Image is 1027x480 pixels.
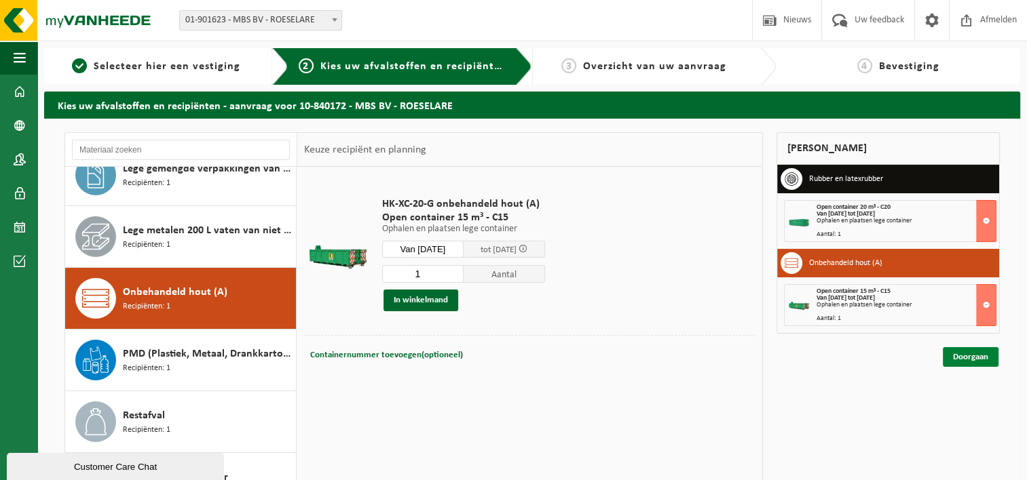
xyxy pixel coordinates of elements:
span: Selecteer hier een vestiging [94,61,240,72]
input: Materiaal zoeken [72,140,290,160]
span: 4 [857,58,872,73]
button: Lege metalen 200 L vaten van niet gevaarlijke producten Recipiënten: 1 [65,206,297,268]
span: HK-XC-20-G onbehandeld hout (A) [382,197,545,211]
span: Aantal [464,265,545,283]
strong: Van [DATE] tot [DATE] [817,210,875,218]
div: Aantal: 1 [817,231,996,238]
button: Containernummer toevoegen(optioneel) [309,346,464,365]
span: 1 [72,58,87,73]
span: 2 [299,58,314,73]
button: Onbehandeld hout (A) Recipiënten: 1 [65,268,297,329]
div: Ophalen en plaatsen lege container [817,218,996,224]
span: Recipiënten: 1 [123,177,170,190]
a: Doorgaan [943,347,998,367]
span: Overzicht van uw aanvraag [583,61,726,72]
iframe: chat widget [7,450,227,480]
h3: Rubber en latexrubber [809,168,883,190]
span: PMD (Plastiek, Metaal, Drankkartons) (bedrijven) [123,346,293,362]
span: Open container 20 m³ - C20 [817,203,891,211]
span: Containernummer toevoegen(optioneel) [310,351,463,359]
span: Restafval [123,407,165,424]
h3: Onbehandeld hout (A) [809,252,882,274]
span: 01-901623 - MBS BV - ROESELARE [179,10,342,31]
div: Aantal: 1 [817,315,996,322]
button: Restafval Recipiënten: 1 [65,391,297,453]
span: Recipiënten: 1 [123,239,170,252]
div: Keuze recipiënt en planning [297,133,433,167]
span: Open container 15 m³ - C15 [817,287,891,295]
span: tot [DATE] [481,245,517,254]
span: Lege gemengde verpakkingen van schadelijke stoffen [123,161,293,177]
span: 01-901623 - MBS BV - ROESELARE [180,11,341,30]
div: Ophalen en plaatsen lege container [817,302,996,308]
div: [PERSON_NAME] [777,132,1001,165]
p: Ophalen en plaatsen lege container [382,224,545,234]
input: Selecteer datum [382,241,464,258]
span: Recipiënten: 1 [123,362,170,375]
span: Open container 15 m³ - C15 [382,211,545,224]
span: 3 [561,58,576,73]
span: Lege metalen 200 L vaten van niet gevaarlijke producten [123,222,293,239]
button: Lege gemengde verpakkingen van schadelijke stoffen Recipiënten: 1 [65,144,297,206]
span: Onbehandeld hout (A) [123,284,227,300]
h2: Kies uw afvalstoffen en recipiënten - aanvraag voor 10-840172 - MBS BV - ROESELARE [44,92,1020,118]
strong: Van [DATE] tot [DATE] [817,294,875,302]
a: 1Selecteer hier een vestiging [51,58,261,75]
span: Recipiënten: 1 [123,300,170,313]
span: Kies uw afvalstoffen en recipiënten [320,61,507,72]
span: Bevestiging [879,61,939,72]
button: PMD (Plastiek, Metaal, Drankkartons) (bedrijven) Recipiënten: 1 [65,329,297,391]
button: In winkelmand [384,289,458,311]
span: Recipiënten: 1 [123,424,170,437]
